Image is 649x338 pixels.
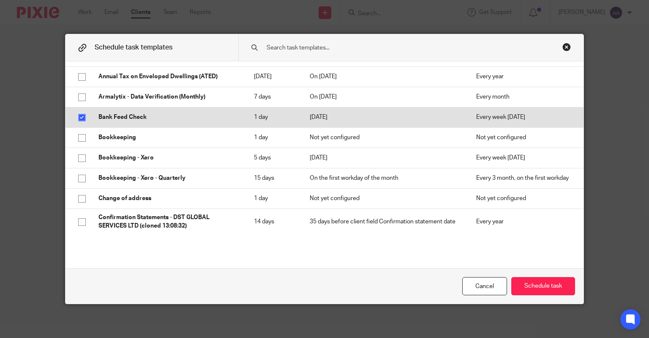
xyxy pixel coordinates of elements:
[98,113,237,121] p: Bank Feed Check
[254,174,293,182] p: 15 days
[310,72,459,81] p: On [DATE]
[98,93,237,101] p: Armalytix - Data Verification (Monthly)
[254,113,293,121] p: 1 day
[266,43,532,52] input: Search task templates...
[98,133,237,142] p: Bookkeeping
[254,93,293,101] p: 7 days
[254,194,293,203] p: 1 day
[476,154,571,162] p: Every week [DATE]
[98,194,237,203] p: Change of address
[254,217,293,226] p: 14 days
[98,72,237,81] p: Annual Tax on Enveloped Dwellings (ATED)
[310,154,459,162] p: [DATE]
[476,194,571,203] p: Not yet configured
[310,133,459,142] p: Not yet configured
[476,174,571,182] p: Every 3 month, on the first workday
[98,154,237,162] p: Bookkeeping - Xero
[310,174,459,182] p: On the first workday of the month
[254,72,293,81] p: [DATE]
[562,43,571,51] div: Close this dialog window
[98,174,237,182] p: Bookkeeping - Xero - Quarterly
[476,133,571,142] p: Not yet configured
[476,93,571,101] p: Every month
[310,217,459,226] p: 35 days before client field Confirmation statement date
[310,93,459,101] p: On [DATE]
[511,277,575,295] button: Schedule task
[254,154,293,162] p: 5 days
[310,113,459,121] p: [DATE]
[462,277,507,295] div: Cancel
[476,217,571,226] p: Every year
[476,113,571,121] p: Every week [DATE]
[254,133,293,142] p: 1 day
[98,213,237,231] p: Confirmation Statements - DST GLOBAL SERVICES LTD (cloned 13:08:32)
[476,72,571,81] p: Every year
[310,194,459,203] p: Not yet configured
[95,44,172,51] span: Schedule task templates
